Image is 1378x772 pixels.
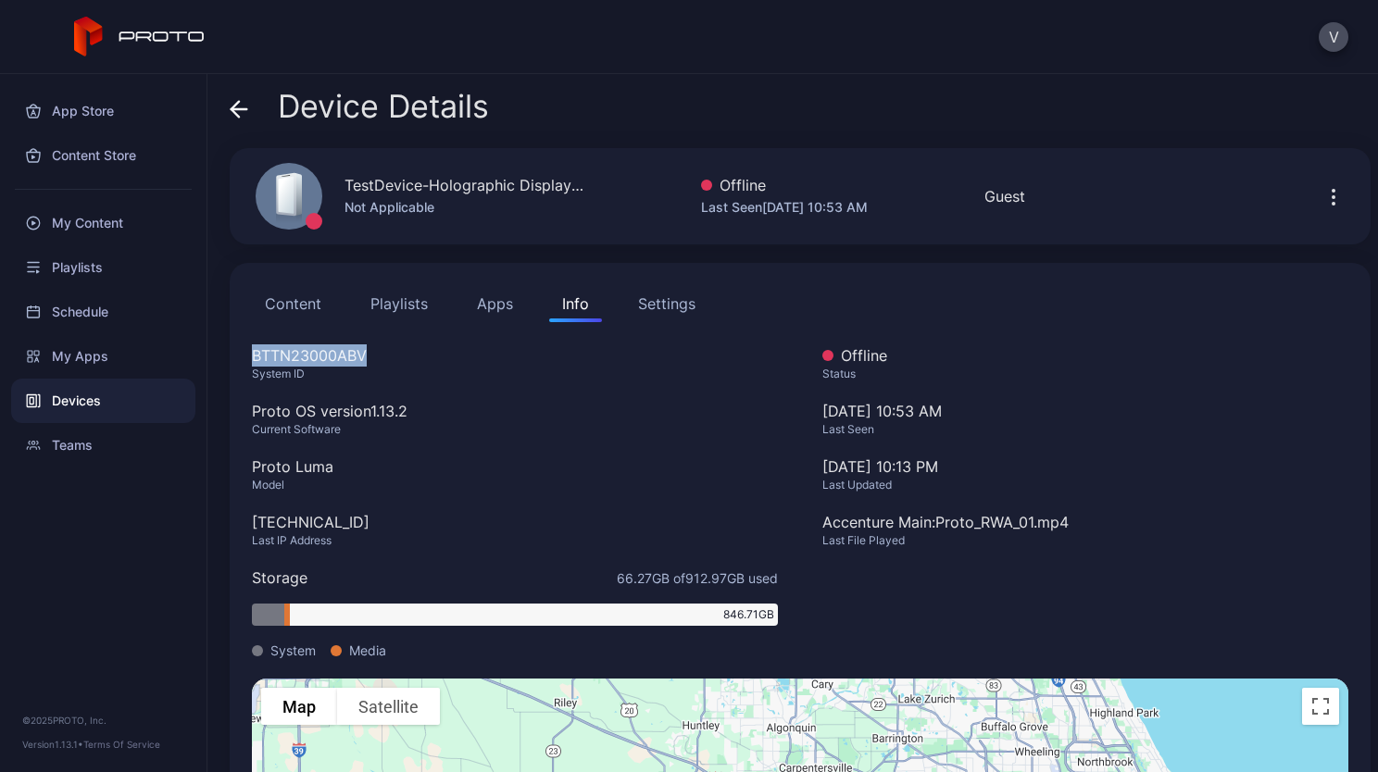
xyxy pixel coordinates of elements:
div: Current Software [252,422,778,437]
div: Last IP Address [252,533,778,548]
div: Proto Luma [252,455,778,478]
span: 66.27 GB of 912.97 GB used [617,568,778,588]
span: System [270,641,316,660]
a: Terms Of Service [83,739,160,750]
div: Offline [701,174,868,196]
a: Content Store [11,133,195,178]
div: Settings [638,293,695,315]
span: Device Details [278,89,489,124]
div: [DATE] 10:53 AM [822,400,1348,455]
div: Not Applicable [344,196,585,218]
a: My Apps [11,334,195,379]
a: Schedule [11,290,195,334]
button: Show satellite imagery [337,688,440,725]
div: [TECHNICAL_ID] [252,511,778,533]
div: Last File Played [822,533,1348,548]
button: Playlists [357,285,441,322]
a: My Content [11,201,195,245]
div: Storage [252,567,307,589]
div: Info [562,293,589,315]
div: Last Seen [822,422,1348,437]
div: Offline [822,344,1348,367]
a: Devices [11,379,195,423]
span: Version 1.13.1 • [22,739,83,750]
button: Info [549,285,602,322]
button: Apps [464,285,526,322]
div: Guest [984,185,1025,207]
div: © 2025 PROTO, Inc. [22,713,184,728]
button: Settings [625,285,708,322]
a: Playlists [11,245,195,290]
div: Proto OS version 1.13.2 [252,400,778,422]
div: [DATE] 10:13 PM [822,455,1348,478]
button: V [1319,22,1348,52]
button: Show street map [261,688,337,725]
div: TestDevice-Holographic Display-[GEOGRAPHIC_DATA]-500West-Showcase [344,174,585,196]
div: Last Updated [822,478,1348,492]
a: App Store [11,89,195,133]
div: Model [252,478,778,492]
div: BTTN23000ABV [252,344,778,367]
div: Accenture Main: Proto_RWA_01.mp4 [822,511,1348,533]
div: Status [822,367,1348,381]
div: System ID [252,367,778,381]
button: Content [252,285,334,322]
div: Last Seen [DATE] 10:53 AM [701,196,868,218]
span: Media [349,641,386,660]
button: Toggle fullscreen view [1302,688,1339,725]
a: Teams [11,423,195,467]
span: 846.71 GB [723,606,774,623]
